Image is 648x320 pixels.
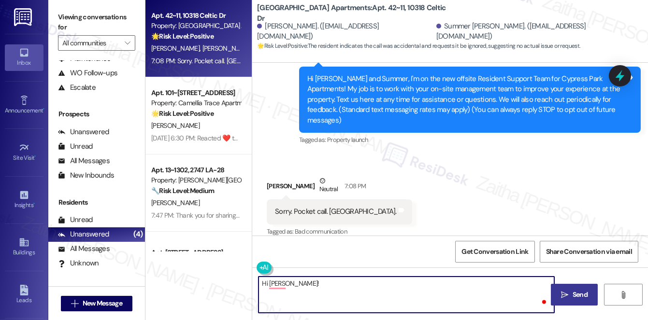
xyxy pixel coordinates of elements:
span: • [43,106,44,112]
i:  [619,291,627,299]
span: • [33,200,35,207]
div: [DATE] 6:30 PM: Reacted ❤️ to “[PERSON_NAME] (Camellia Trace Apartments): 😊” [151,134,384,142]
i:  [125,39,130,47]
div: Property: Camellia Trace Apartments [151,98,241,108]
span: : The resident indicates the call was accidental and requests it be ignored, suggesting no actual... [257,41,580,51]
a: Inbox [5,44,43,70]
div: Escalate [58,83,96,93]
div: Neutral [317,176,340,196]
div: [PERSON_NAME] [267,176,412,199]
input: All communities [62,35,120,51]
div: All Messages [58,244,110,254]
div: 7:08 PM: Sorry. Pocket call. [GEOGRAPHIC_DATA]. [151,56,289,65]
textarea: To enrich screen reader interactions, please activate Accessibility in Grammarly extension settings [259,277,554,313]
label: Viewing conversations for [58,10,135,35]
div: Property: [PERSON_NAME][GEOGRAPHIC_DATA] Apartments [151,175,241,185]
span: [PERSON_NAME] [151,44,202,53]
div: Summer [PERSON_NAME]. ([EMAIL_ADDRESS][DOMAIN_NAME]) [436,21,641,42]
strong: 🌟 Risk Level: Positive [257,42,307,50]
b: [GEOGRAPHIC_DATA] Apartments: Apt. 42~11, 10318 Celtic Dr [257,3,450,24]
span: [PERSON_NAME] [151,121,200,130]
a: Insights • [5,187,43,213]
div: 7:08 PM [342,181,366,191]
div: All Messages [58,156,110,166]
button: Get Conversation Link [455,241,534,263]
div: Unread [58,141,93,152]
img: ResiDesk Logo [14,8,34,26]
button: New Message [61,296,132,311]
div: Prospects [48,109,145,119]
a: Buildings [5,234,43,260]
div: Unanswered [58,229,109,239]
i:  [561,291,568,299]
button: Share Conversation via email [540,241,638,263]
div: [PERSON_NAME]. ([EMAIL_ADDRESS][DOMAIN_NAME]) [257,21,434,42]
div: Unknown [58,258,99,268]
div: Apt. 13~1302, 2747 LA-28 [151,165,241,175]
div: Unanswered [58,127,109,137]
div: Hi [PERSON_NAME] and Summer, I'm on the new offsite Resident Support Team for Cypress Park Apartm... [307,74,625,125]
div: Apt. 101~[STREET_ADDRESS] [151,88,241,98]
div: 7:47 PM: Thank you for sharing your vehicle information. I’ll relay these details to the team to ... [151,211,616,220]
div: Unread [58,215,93,225]
div: Apt. [STREET_ADDRESS] [151,248,241,258]
div: Tagged as: [299,133,641,147]
span: New Message [83,298,122,308]
span: Share Conversation via email [546,247,632,257]
strong: 🌟 Risk Level: Positive [151,109,214,118]
a: Site Visit • [5,139,43,166]
div: Property: [GEOGRAPHIC_DATA] Apartments [151,21,241,31]
div: (4) [131,227,145,242]
div: Residents [48,197,145,208]
span: [PERSON_NAME] [202,44,251,53]
div: WO Follow-ups [58,68,117,78]
span: Property launch [327,136,368,144]
div: Tagged as: [267,224,412,238]
a: Leads [5,282,43,308]
div: Past + Future Residents [48,285,145,295]
div: Apt. 42~11, 10318 Celtic Dr [151,11,241,21]
div: New Inbounds [58,170,114,181]
span: Send [573,290,588,300]
i:  [71,300,78,307]
span: [PERSON_NAME] [151,198,200,207]
div: Sorry. Pocket call. [GEOGRAPHIC_DATA]. [275,207,397,217]
button: Send [551,284,598,306]
span: Bad communication [295,227,347,236]
span: • [35,153,36,160]
strong: 🌟 Risk Level: Positive [151,32,214,41]
strong: 🔧 Risk Level: Medium [151,186,214,195]
span: Get Conversation Link [461,247,528,257]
